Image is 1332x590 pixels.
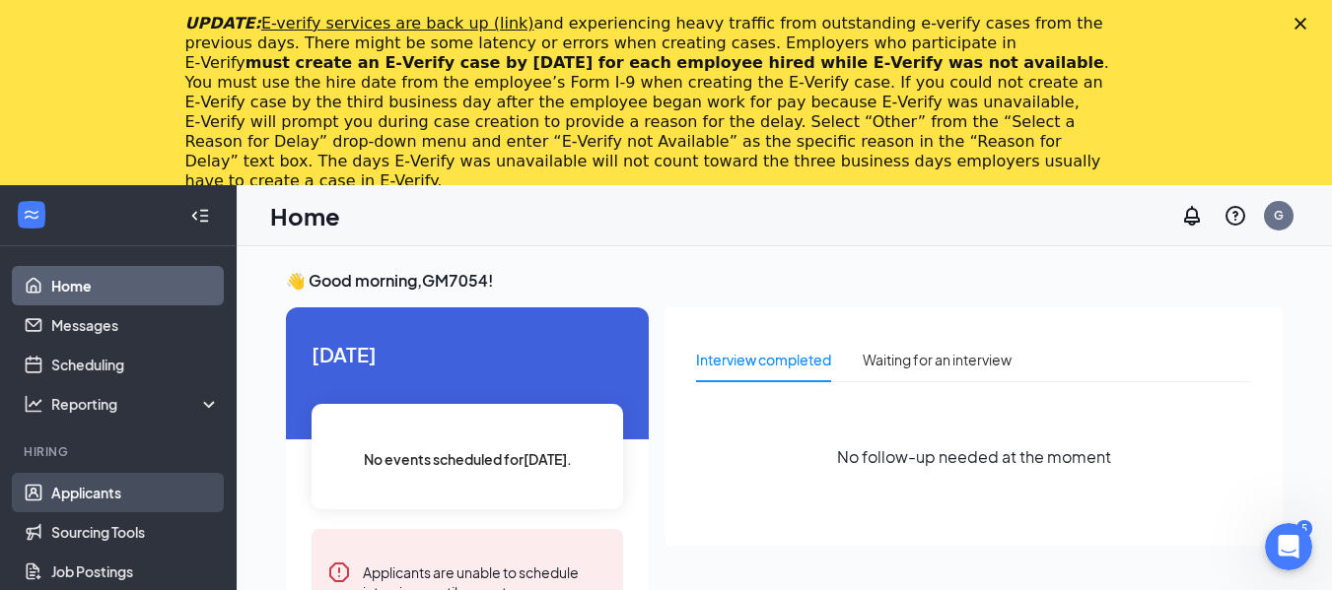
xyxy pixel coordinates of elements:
a: E-verify services are back up (link) [261,14,534,33]
span: No follow-up needed at the moment [837,444,1111,469]
h1: Home [270,199,340,232]
a: Applicants [51,473,220,512]
svg: QuestionInfo [1224,204,1247,228]
a: Messages [51,305,220,345]
div: and experiencing heavy traffic from outstanding e-verify cases from the previous days. There migh... [185,14,1116,191]
a: Scheduling [51,345,220,384]
svg: Analysis [24,394,43,414]
svg: Error [327,560,351,584]
div: 5 [1297,520,1312,537]
span: No events scheduled for [DATE] . [364,448,572,470]
i: UPDATE: [185,14,534,33]
span: [DATE] [312,339,623,369]
div: Reporting [51,394,221,414]
div: Hiring [24,443,216,460]
div: G [1274,207,1284,224]
a: Sourcing Tools [51,512,220,552]
div: Waiting for an interview [863,349,1012,370]
a: Home [51,266,220,305]
iframe: Intercom live chat [1265,523,1312,570]
svg: WorkstreamLogo [22,205,41,225]
div: Interview completed [696,349,831,370]
svg: Notifications [1180,204,1204,228]
svg: Collapse [190,206,210,226]
h3: 👋 Good morning, GM7054 ! [286,270,1283,292]
div: Close [1295,18,1314,30]
b: must create an E‑Verify case by [DATE] for each employee hired while E‑Verify was not available [245,53,1104,72]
